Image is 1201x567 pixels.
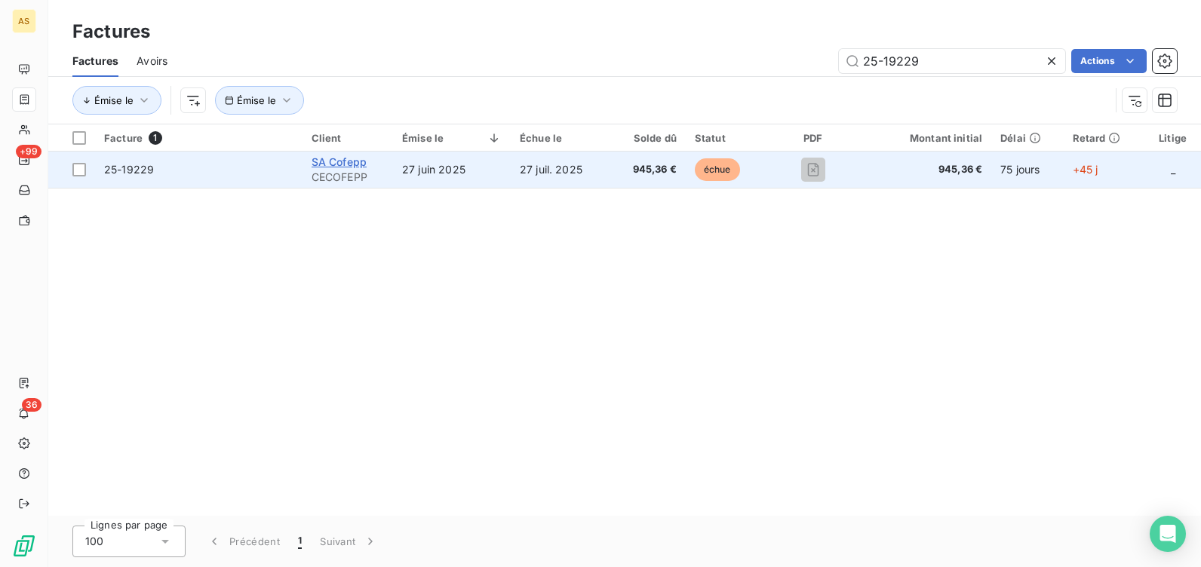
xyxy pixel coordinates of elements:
span: 36 [22,398,41,412]
span: SA Cofepp [312,155,367,168]
div: Échue le [520,132,600,144]
span: 945,36 € [867,162,982,177]
div: Open Intercom Messenger [1150,516,1186,552]
div: Montant initial [867,132,982,144]
div: Solde dû [619,132,677,144]
button: Actions [1071,49,1147,73]
div: Délai [1000,132,1054,144]
div: PDF [777,132,849,144]
button: 1 [289,526,311,557]
span: échue [695,158,740,181]
h3: Factures [72,18,150,45]
div: Client [312,132,384,144]
span: +99 [16,145,41,158]
img: Logo LeanPay [12,534,36,558]
span: 25-19229 [104,163,154,176]
td: 27 juin 2025 [393,152,511,188]
span: 100 [85,534,103,549]
button: Émise le [215,86,304,115]
div: Litige [1153,132,1192,144]
div: Émise le [402,132,502,144]
span: Émise le [237,94,276,106]
button: Émise le [72,86,161,115]
button: Suivant [311,526,387,557]
span: 945,36 € [619,162,677,177]
td: 75 jours [991,152,1063,188]
span: _ [1171,163,1175,176]
span: Avoirs [137,54,167,69]
div: Retard [1073,132,1136,144]
span: 1 [149,131,162,145]
span: Factures [72,54,118,69]
span: Émise le [94,94,134,106]
span: CECOFEPP [312,170,384,185]
button: Précédent [198,526,289,557]
span: Facture [104,132,143,144]
span: +45 j [1073,163,1098,176]
div: AS [12,9,36,33]
div: Statut [695,132,759,144]
td: 27 juil. 2025 [511,152,610,188]
input: Rechercher [839,49,1065,73]
span: 1 [298,534,302,549]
